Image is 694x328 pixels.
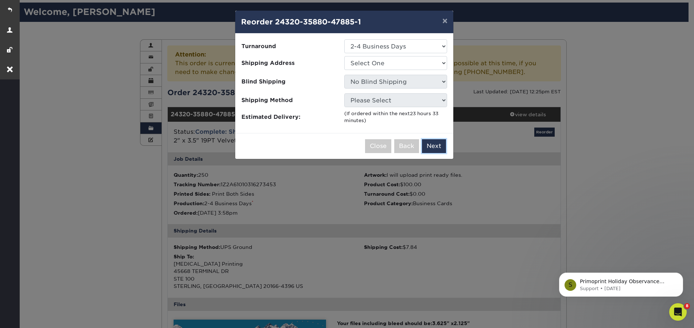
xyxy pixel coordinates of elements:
span: Shipping Method [241,96,339,105]
button: Close [365,139,391,153]
iframe: Intercom live chat [669,303,687,321]
span: 8 [684,303,690,309]
div: message notification from Support, 16w ago. Primoprint Holiday Observance Please note that our cu... [11,46,135,70]
iframe: Intercom notifications message [548,227,694,308]
span: Shipping Address [241,59,339,67]
span: Blind Shipping [241,78,339,86]
button: Back [394,139,419,153]
button: × [437,11,453,31]
div: (If ordered within the next ) [344,110,447,124]
div: Profile image for Support [16,52,28,64]
p: Message from Support, sent 16w ago [32,59,126,65]
p: Primoprint Holiday Observance Please note that our customer service and production departments wi... [32,51,126,59]
button: Next [422,139,446,153]
span: Estimated Delivery: [241,113,339,121]
h4: Reorder 24320-35880-47885-1 [241,16,447,27]
span: Turnaround [241,42,339,51]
